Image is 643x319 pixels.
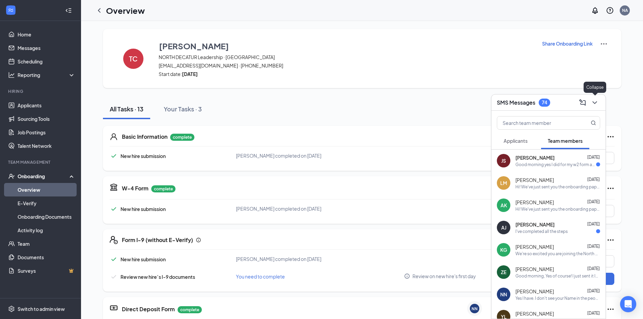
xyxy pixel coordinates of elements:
[515,243,554,250] span: [PERSON_NAME]
[589,97,600,108] button: ChevronDown
[178,306,202,313] p: complete
[159,40,229,52] h3: [PERSON_NAME]
[182,71,198,77] strong: [DATE]
[110,273,118,281] svg: Checkmark
[500,246,507,253] div: KG
[120,153,166,159] span: New hire submission
[120,206,166,212] span: New hire submission
[18,223,75,237] a: Activity log
[122,133,167,140] h5: Basic Information
[515,310,554,317] span: [PERSON_NAME]
[504,138,528,144] span: Applicants
[501,269,506,275] div: ZE
[120,256,166,262] span: New hire submission
[515,206,600,212] div: Hi! We've just sent you the onboarding paperwork. After you finish that, please follow the steps ...
[542,100,547,105] div: 74
[515,177,554,183] span: [PERSON_NAME]
[159,40,533,52] button: [PERSON_NAME]
[170,134,194,141] p: complete
[18,250,75,264] a: Documents
[515,229,568,234] div: I've completed all the steps
[591,120,596,126] svg: MagnifyingGlass
[18,305,65,312] div: Switch to admin view
[515,266,554,272] span: [PERSON_NAME]
[591,99,599,107] svg: ChevronDown
[515,221,555,228] span: [PERSON_NAME]
[497,99,535,106] h3: SMS Messages
[159,71,533,77] span: Start date:
[515,154,555,161] span: [PERSON_NAME]
[607,305,615,313] svg: Ellipses
[515,162,596,167] div: Good morning yes I did for my w2 form and etc
[110,304,118,312] svg: DirectDepositIcon
[18,112,75,126] a: Sourcing Tools
[95,6,103,15] svg: ChevronLeft
[110,152,118,160] svg: Checkmark
[122,236,193,244] h5: Form I-9 (without E-Verify)
[65,7,72,14] svg: Collapse
[500,291,507,298] div: NN
[18,99,75,112] a: Applicants
[8,173,15,180] svg: UserCheck
[587,288,600,293] span: [DATE]
[584,82,606,93] div: Collapse
[500,180,507,186] div: LM
[622,7,628,13] div: NA
[18,183,75,196] a: Overview
[600,40,608,48] img: More Actions
[7,7,14,14] svg: WorkstreamLogo
[18,28,75,41] a: Home
[18,126,75,139] a: Job Postings
[18,210,75,223] a: Onboarding Documents
[110,105,143,113] div: All Tasks · 13
[110,183,118,191] svg: TaxGovernmentIcon
[122,305,175,313] h5: Direct Deposit Form
[515,184,600,190] div: Hi! We've just sent you the onboarding paperwork. After you finish that, please follow the steps ...
[110,255,118,263] svg: Checkmark
[412,273,476,280] span: Review on new hire's first day
[472,306,478,312] div: NN
[8,305,15,312] svg: Settings
[116,40,150,77] button: TC
[18,41,75,55] a: Messages
[620,296,636,312] div: Open Intercom Messenger
[8,159,74,165] div: Team Management
[501,224,506,231] div: AJ
[110,236,118,244] svg: FormI9EVerifyIcon
[236,153,321,159] span: [PERSON_NAME] completed on [DATE]
[151,185,176,192] p: complete
[548,138,583,144] span: Team members
[501,202,507,209] div: AK
[587,244,600,249] span: [DATE]
[404,273,410,279] svg: Info
[587,266,600,271] span: [DATE]
[606,6,614,15] svg: QuestionInfo
[159,54,533,60] span: NORTH DECATUR Leadership · [GEOGRAPHIC_DATA]
[591,6,599,15] svg: Notifications
[110,205,118,213] svg: Checkmark
[236,256,321,262] span: [PERSON_NAME] completed on [DATE]
[497,116,577,129] input: Search team member
[579,99,587,107] svg: ComposeMessage
[18,173,70,180] div: Onboarding
[236,206,321,212] span: [PERSON_NAME] completed on [DATE]
[587,177,600,182] span: [DATE]
[164,105,202,113] div: Your Tasks · 3
[587,311,600,316] span: [DATE]
[196,237,201,243] svg: Info
[18,196,75,210] a: E-Verify
[501,157,506,164] div: JS
[515,273,600,279] div: Good morning, Yes of course! I just sent it let me know if you've received it :)
[236,273,285,280] span: You need to complete
[8,88,74,94] div: Hiring
[18,55,75,68] a: Scheduling
[607,236,615,244] svg: Ellipses
[120,274,195,280] span: Review new hire’s I-9 documents
[587,221,600,227] span: [DATE]
[587,199,600,204] span: [DATE]
[18,264,75,277] a: SurveysCrown
[542,40,593,47] button: Share Onboarding Link
[129,56,138,61] h4: TC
